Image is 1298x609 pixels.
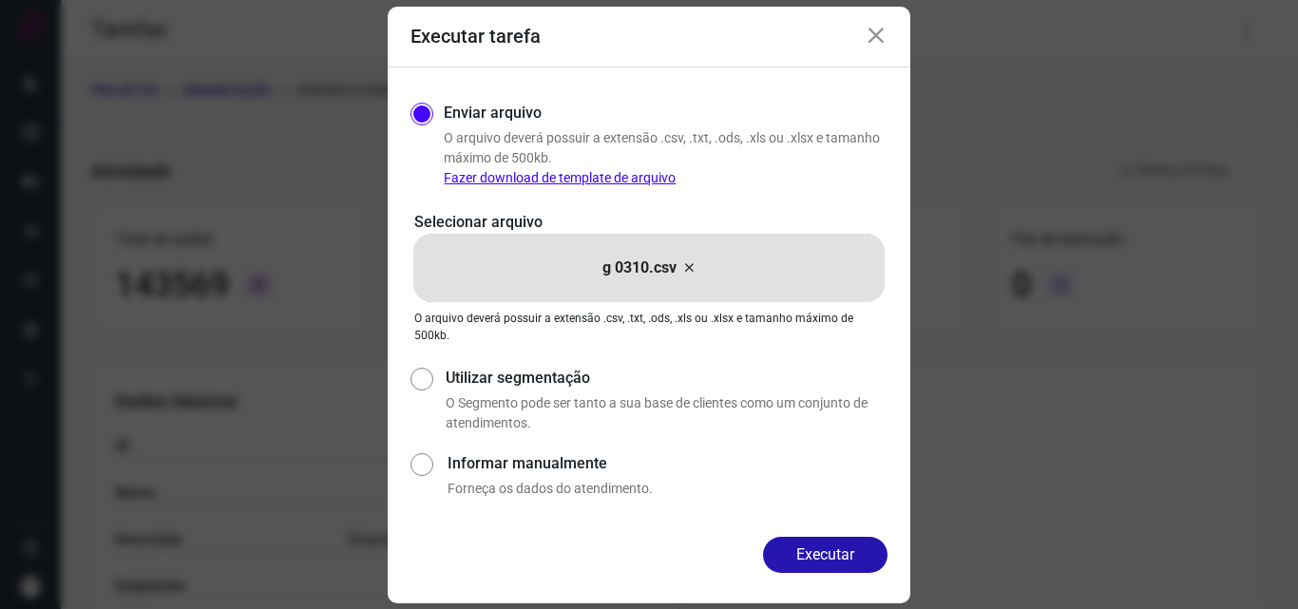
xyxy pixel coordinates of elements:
p: O Segmento pode ser tanto a sua base de clientes como um conjunto de atendimentos. [446,393,888,433]
p: O arquivo deverá possuir a extensão .csv, .txt, .ods, .xls ou .xlsx e tamanho máximo de 500kb. [444,128,888,188]
a: Fazer download de template de arquivo [444,170,676,185]
button: Executar [763,537,888,573]
label: Enviar arquivo [444,102,542,124]
p: Selecionar arquivo [414,211,884,234]
h3: Executar tarefa [410,25,541,48]
p: g 0310.csv [602,257,677,279]
p: O arquivo deverá possuir a extensão .csv, .txt, .ods, .xls ou .xlsx e tamanho máximo de 500kb. [414,310,884,344]
label: Utilizar segmentação [446,367,888,390]
label: Informar manualmente [448,452,888,475]
p: Forneça os dados do atendimento. [448,479,888,499]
